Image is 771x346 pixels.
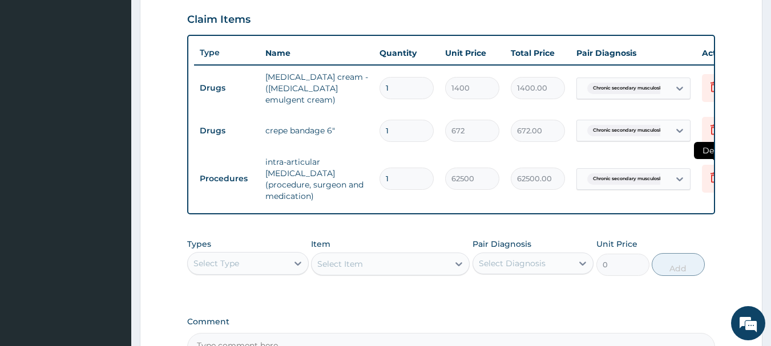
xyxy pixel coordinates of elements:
label: Comment [187,317,716,327]
div: Minimize live chat window [187,6,215,33]
label: Item [311,238,330,250]
span: Delete [694,142,737,159]
div: Chat with us now [59,64,192,79]
label: Types [187,239,211,249]
label: Unit Price [596,238,637,250]
td: Drugs [194,120,260,141]
td: intra-articular [MEDICAL_DATA] (procedure, surgeon and medication) [260,150,374,207]
th: Name [260,42,374,64]
span: Chronic secondary musculoskele... [587,173,678,185]
span: We're online! [66,101,158,217]
div: Select Type [193,258,239,269]
span: Chronic secondary musculoskele... [587,125,678,136]
th: Quantity [374,42,439,64]
td: [MEDICAL_DATA] cream - ([MEDICAL_DATA] emulgent cream) [260,66,374,111]
th: Total Price [505,42,571,64]
div: Select Diagnosis [479,258,546,269]
td: Procedures [194,168,260,189]
textarea: Type your message and hit 'Enter' [6,227,217,267]
button: Add [652,253,705,276]
label: Pair Diagnosis [473,238,531,250]
th: Actions [696,42,753,64]
td: Drugs [194,78,260,99]
h3: Claim Items [187,14,251,26]
th: Pair Diagnosis [571,42,696,64]
th: Type [194,42,260,63]
td: crepe bandage 6" [260,119,374,142]
span: Chronic secondary musculoskele... [587,83,678,94]
img: d_794563401_company_1708531726252_794563401 [21,57,46,86]
th: Unit Price [439,42,505,64]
